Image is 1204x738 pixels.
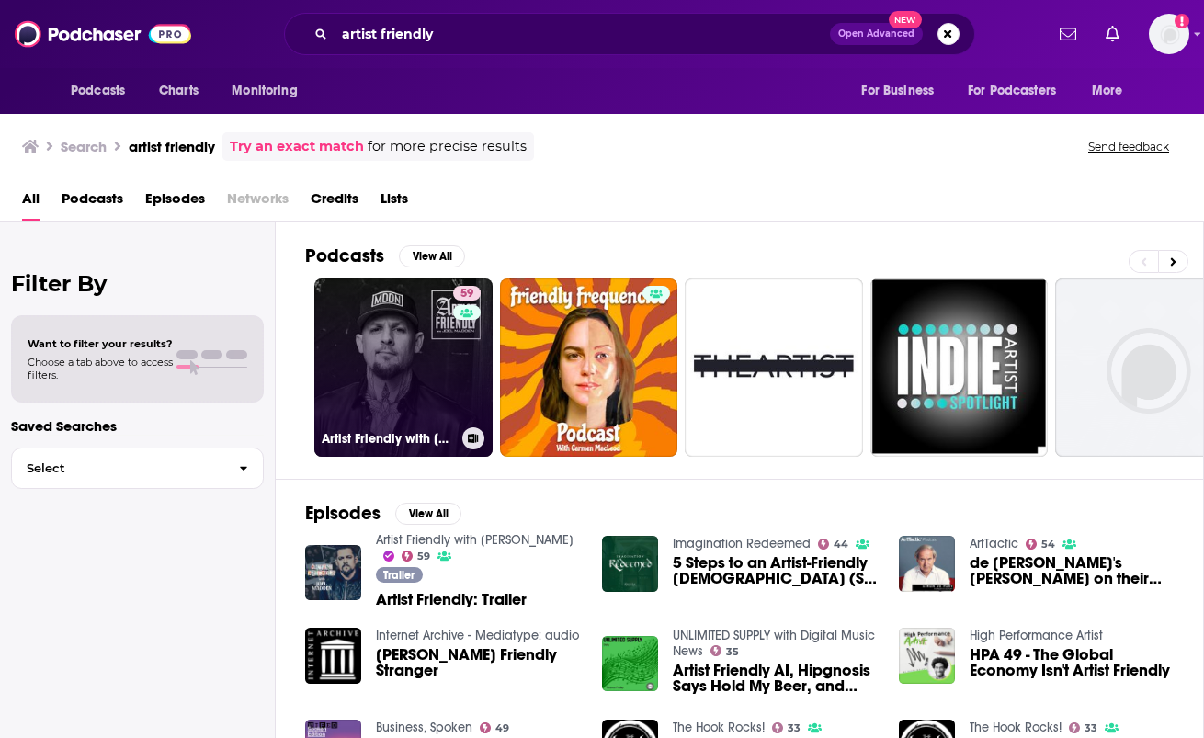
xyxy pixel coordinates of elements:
span: More [1092,78,1123,104]
a: Podcasts [62,184,123,221]
a: 35 [710,645,740,656]
button: Select [11,448,264,489]
a: UNLIMITED SUPPLY with Digital Music News [673,628,875,659]
h3: Artist Friendly with [PERSON_NAME] [322,431,455,447]
span: 33 [1085,724,1097,732]
span: 44 [834,540,848,549]
img: HPA 49 - The Global Economy Isn't Artist Friendly [899,628,955,684]
a: Charts [147,74,210,108]
span: Open Advanced [838,29,914,39]
a: High Performance Artist [970,628,1103,643]
p: Saved Searches [11,417,264,435]
span: Monitoring [232,78,297,104]
span: For Business [861,78,934,104]
a: 59 [402,551,431,562]
span: For Podcasters [968,78,1056,104]
img: Artist Friendly: Trailer [305,545,361,601]
a: The Hook Rocks! [673,720,765,735]
a: Episodes [145,184,205,221]
h3: Search [61,138,107,155]
a: HPA 49 - The Global Economy Isn't Artist Friendly [970,647,1174,678]
span: 33 [788,724,801,732]
a: Lists [381,184,408,221]
span: 5 Steps to an Artist-Friendly [DEMOGRAPHIC_DATA] (S1 E7) [673,555,877,586]
div: Search podcasts, credits, & more... [284,13,975,55]
img: Unknown Artist Friendly Stranger [305,628,361,684]
a: All [22,184,40,221]
a: de PURY's Simon de Pury on their Artist Friendly Curated Auctions [970,555,1174,586]
span: de [PERSON_NAME]'s [PERSON_NAME] on their Artist Friendly Curated Auctions [970,555,1174,586]
a: Artist Friendly with Joel Madden [376,532,574,548]
span: Select [12,462,224,474]
img: 5 Steps to an Artist-Friendly Church (S1 E7) [602,536,658,592]
button: Send feedback [1083,139,1175,154]
a: Artist Friendly AI, Hipgnosis Says Hold My Beer, and Sorry, Long Tail [673,663,877,694]
span: Want to filter your results? [28,337,173,350]
span: Logged in as SonyAlexis [1149,14,1189,54]
button: Show profile menu [1149,14,1189,54]
span: 54 [1041,540,1055,549]
a: 33 [772,722,801,733]
img: de PURY's Simon de Pury on their Artist Friendly Curated Auctions [899,536,955,592]
button: View All [395,503,461,525]
a: Credits [311,184,358,221]
a: Internet Archive - Mediatype: audio [376,628,579,643]
a: The Hook Rocks! [970,720,1062,735]
a: Show notifications dropdown [1052,18,1084,50]
span: 35 [726,648,739,656]
a: Artist Friendly: Trailer [376,592,527,607]
img: User Profile [1149,14,1189,54]
a: ArtTactic [970,536,1018,551]
a: 49 [480,722,510,733]
a: EpisodesView All [305,502,461,525]
a: PodcastsView All [305,244,465,267]
a: Try an exact match [230,136,364,157]
a: 5 Steps to an Artist-Friendly Church (S1 E7) [673,555,877,586]
span: 59 [417,552,430,561]
button: open menu [848,74,957,108]
a: 33 [1069,722,1098,733]
h2: Podcasts [305,244,384,267]
a: 54 [1026,539,1056,550]
h2: Filter By [11,270,264,297]
span: Trailer [383,570,415,581]
h3: artist friendly [129,138,215,155]
a: Imagination Redeemed [673,536,811,551]
svg: Add a profile image [1175,14,1189,28]
button: open menu [219,74,321,108]
h2: Episodes [305,502,381,525]
span: Podcasts [71,78,125,104]
button: open menu [1079,74,1146,108]
button: View All [399,245,465,267]
span: for more precise results [368,136,527,157]
span: 59 [460,285,473,303]
a: Business, Spoken [376,720,472,735]
a: 59Artist Friendly with [PERSON_NAME] [314,278,493,457]
input: Search podcasts, credits, & more... [335,19,830,49]
button: open menu [956,74,1083,108]
button: open menu [58,74,149,108]
img: Podchaser - Follow, Share and Rate Podcasts [15,17,191,51]
span: 49 [495,724,509,732]
span: [PERSON_NAME] Friendly Stranger [376,647,580,678]
span: Choose a tab above to access filters. [28,356,173,381]
a: Show notifications dropdown [1098,18,1127,50]
span: Charts [159,78,199,104]
button: Open AdvancedNew [830,23,923,45]
img: Artist Friendly AI, Hipgnosis Says Hold My Beer, and Sorry, Long Tail [602,636,658,692]
a: 59 [453,286,481,301]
